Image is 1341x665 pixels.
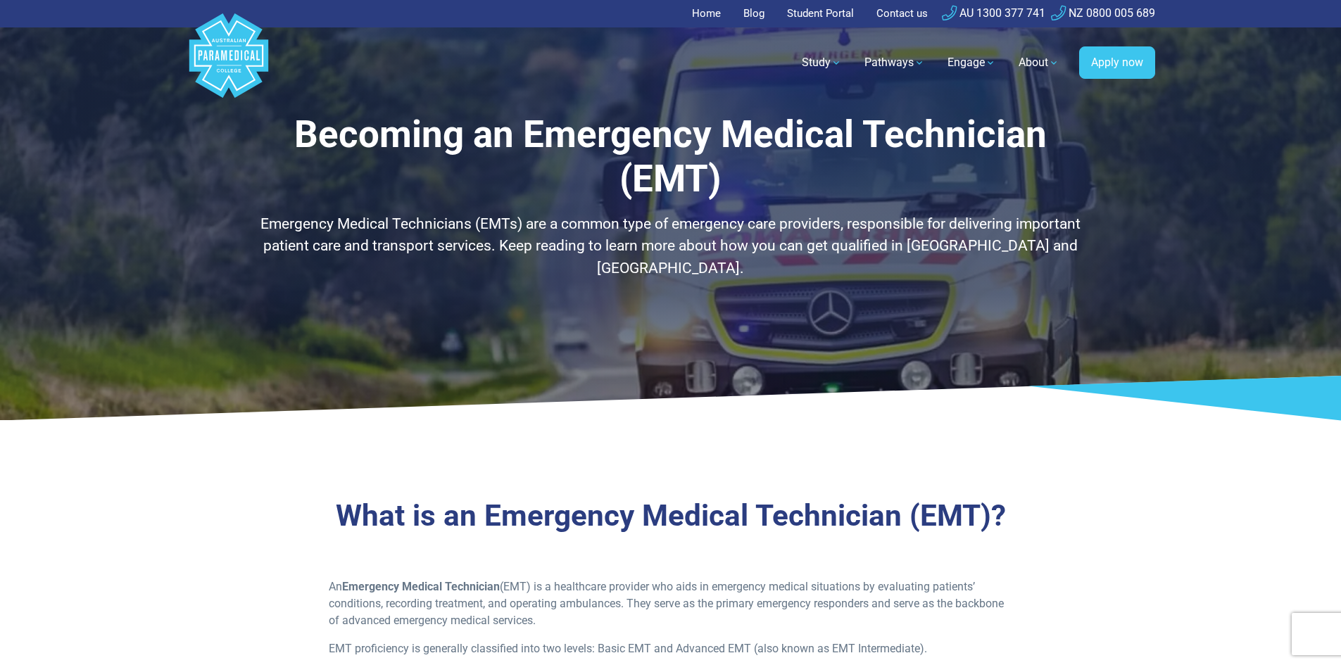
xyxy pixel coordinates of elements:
[342,580,500,593] strong: Emergency Medical Technician
[259,213,1083,280] p: Emergency Medical Technicians (EMTs) are a common type of emergency care providers, responsible f...
[329,578,1012,629] p: An (EMT) is a healthcare provider who aids in emergency medical situations by evaluating patients...
[187,27,271,99] a: Australian Paramedical College
[329,640,1012,657] p: EMT proficiency is generally classified into two levels: Basic EMT and Advanced EMT (also known a...
[939,43,1005,82] a: Engage
[942,6,1045,20] a: AU 1300 377 741
[1010,43,1068,82] a: About
[1051,6,1155,20] a: NZ 0800 005 689
[259,498,1083,534] h2: What is an Emergency Medical Technician (EMT)?
[1079,46,1155,79] a: Apply now
[793,43,850,82] a: Study
[259,113,1083,202] h1: Becoming an Emergency Medical Technician (EMT)
[856,43,933,82] a: Pathways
